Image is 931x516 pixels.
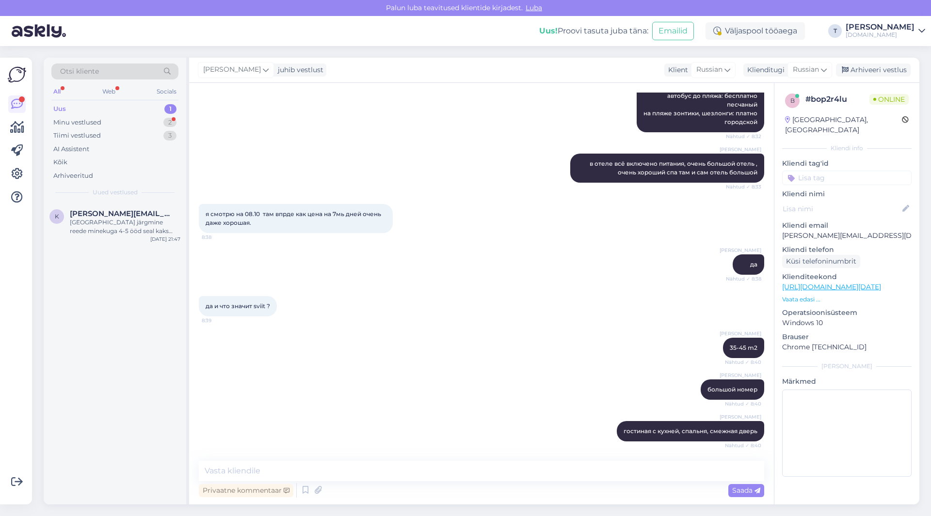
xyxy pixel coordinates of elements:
span: [PERSON_NAME] [720,413,761,421]
span: я смотрю на 08.10 там впрде как цена на 7мь дней очень даже хорошая. [206,210,383,226]
p: Vaata edasi ... [782,295,912,304]
span: Nähtud ✓ 8:32 [725,133,761,140]
span: k [55,213,59,220]
div: Väljaspool tööaega [706,22,805,40]
div: Klienditugi [743,65,785,75]
div: 2 [163,118,177,127]
div: # bop2r4lu [805,94,869,105]
div: [DOMAIN_NAME] [846,31,915,39]
span: Uued vestlused [93,188,138,197]
div: Arhiveeritud [53,171,93,181]
span: да и что значит sviit ? [206,302,270,310]
span: Nähtud ✓ 8:33 [725,183,761,190]
span: 8:39 [202,317,238,324]
span: большой номер [707,386,757,393]
input: Lisa tag [782,171,912,185]
span: kristin@osmussaar.ee [70,209,171,218]
p: Märkmed [782,376,912,387]
span: Saada [732,486,760,495]
div: Socials [155,85,178,98]
span: Luba [523,3,545,12]
span: 8:38 [202,234,238,241]
span: Nähtud ✓ 8:40 [725,359,761,366]
div: Kõik [53,157,67,167]
span: Nähtud ✓ 8:38 [725,275,761,282]
span: [PERSON_NAME] [720,330,761,337]
div: 3 [163,131,177,141]
p: Kliendi email [782,220,912,231]
div: Tiimi vestlused [53,131,101,141]
p: [PERSON_NAME][EMAIL_ADDRESS][DOMAIN_NAME] [782,231,912,241]
p: Kliendi tag'id [782,158,912,169]
span: Russian [793,64,819,75]
a: [URL][DOMAIN_NAME][DATE] [782,282,881,291]
span: [PERSON_NAME] [720,247,761,254]
div: 1 [164,104,177,114]
div: [PERSON_NAME] [846,23,915,31]
p: Operatsioonisüsteem [782,308,912,318]
span: Online [869,94,909,105]
span: Nähtud ✓ 8:40 [725,442,761,449]
button: Emailid [652,22,694,40]
div: [DATE] 21:47 [150,235,180,243]
div: Kliendi info [782,144,912,153]
div: Klient [664,65,688,75]
div: Privaatne kommentaar [199,484,293,497]
div: All [51,85,63,98]
div: Arhiveeri vestlus [836,63,911,77]
p: Kliendi nimi [782,189,912,199]
span: 35-45 m2 [730,344,757,351]
div: Proovi tasuta juba täna: [539,25,648,37]
div: Web [100,85,117,98]
div: Küsi telefoninumbrit [782,255,860,268]
b: Uus! [539,26,558,35]
div: Minu vestlused [53,118,101,127]
p: Kliendi telefon [782,245,912,255]
div: Uus [53,104,66,114]
span: в отеле всё включено питания, очень большой отель , очень хороший спа там и сам отель большой [590,160,759,176]
span: гостиная с кухней, спальня, смежная дверь [624,427,757,435]
p: Brauser [782,332,912,342]
span: [PERSON_NAME] [720,372,761,379]
span: Otsi kliente [60,66,99,77]
div: [GEOGRAPHIC_DATA] järgmine reede minekuga 4-5 ööd seal kaks täiskasvanut ja 3 a laps? [70,218,180,235]
p: Windows 10 [782,318,912,328]
span: b [790,97,795,104]
p: Chrome [TECHNICAL_ID] [782,342,912,352]
input: Lisa nimi [783,203,900,214]
div: AI Assistent [53,144,89,154]
p: Klienditeekond [782,272,912,282]
span: [PERSON_NAME] [203,64,261,75]
img: Askly Logo [8,65,26,84]
div: [PERSON_NAME] [782,362,912,371]
span: да [750,261,757,268]
div: T [828,24,842,38]
a: [PERSON_NAME][DOMAIN_NAME] [846,23,925,39]
span: Russian [696,64,722,75]
span: [PERSON_NAME] [720,146,761,153]
div: [GEOGRAPHIC_DATA], [GEOGRAPHIC_DATA] [785,115,902,135]
span: Nähtud ✓ 8:40 [725,400,761,407]
div: juhib vestlust [274,65,323,75]
span: Пляж автобус до пляжа: бесплатно песчаный на пляже зонтики, шезлонги: платно городской [643,66,757,125]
